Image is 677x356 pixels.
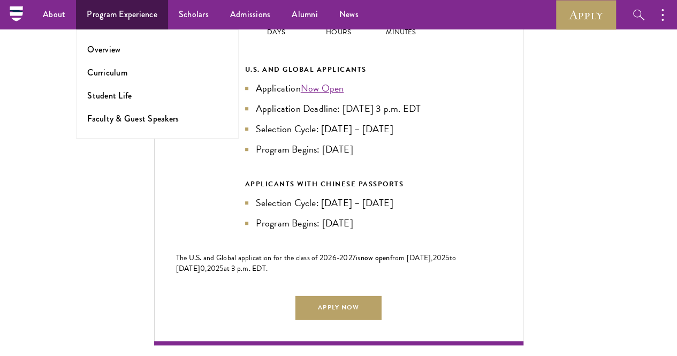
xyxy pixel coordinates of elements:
span: 202 [433,252,446,263]
a: Student Life [87,89,132,102]
a: Overview [87,43,120,56]
span: now open [361,252,390,263]
div: U.S. and Global Applicants [245,64,432,75]
li: Selection Cycle: [DATE] – [DATE] [245,122,432,137]
span: is [356,252,361,263]
span: at 3 p.m. EDT. [224,263,268,274]
p: Minutes [370,27,432,38]
li: Program Begins: [DATE] [245,142,432,157]
span: 0 [200,263,205,274]
li: Application Deadline: [DATE] 3 p.m. EDT [245,101,432,116]
span: 202 [207,263,220,274]
span: -202 [337,252,352,263]
p: Days [245,27,308,38]
li: Program Begins: [DATE] [245,216,432,231]
span: to [DATE] [176,252,457,274]
a: Apply Now [295,296,381,320]
span: from [DATE], [390,252,433,263]
li: Selection Cycle: [DATE] – [DATE] [245,195,432,210]
span: 5 [219,263,223,274]
li: Application [245,81,432,96]
a: Curriculum [87,66,127,79]
p: Hours [307,27,370,38]
span: 5 [445,252,449,263]
div: APPLICANTS WITH CHINESE PASSPORTS [245,178,432,190]
span: The U.S. and Global application for the class of 202 [176,252,332,263]
a: Now Open [301,81,344,95]
span: 6 [332,252,337,263]
a: Faculty & Guest Speakers [87,112,179,125]
span: , [205,263,207,274]
span: 7 [352,252,356,263]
